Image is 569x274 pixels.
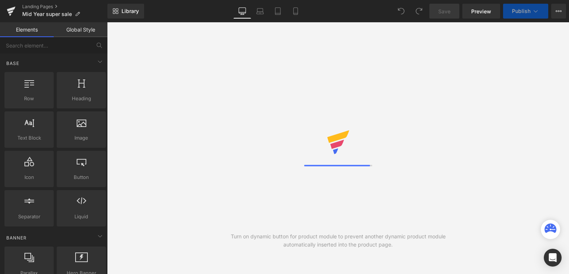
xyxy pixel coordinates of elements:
span: Separator [7,213,51,221]
span: Icon [7,173,51,181]
a: Preview [462,4,500,19]
a: Global Style [54,22,107,37]
div: Turn on dynamic button for product module to prevent another dynamic product module automatically... [223,232,454,249]
span: Heading [59,95,104,102]
a: Mobile [287,4,305,19]
div: Open Intercom Messenger [544,249,562,267]
span: Button [59,173,104,181]
button: Publish [503,4,548,19]
a: Tablet [269,4,287,19]
span: Base [6,60,20,67]
span: Library [122,8,139,14]
span: Row [7,95,51,102]
span: Text Block [7,134,51,142]
a: Landing Pages [22,4,107,10]
a: Desktop [233,4,251,19]
button: More [551,4,566,19]
a: New Library [107,4,144,19]
span: Mid Year super sale [22,11,72,17]
span: Liquid [59,213,104,221]
button: Undo [394,4,409,19]
span: Banner [6,234,27,241]
span: Save [438,7,450,15]
span: Image [59,134,104,142]
a: Laptop [251,4,269,19]
span: Preview [471,7,491,15]
span: Publish [512,8,530,14]
button: Redo [412,4,426,19]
